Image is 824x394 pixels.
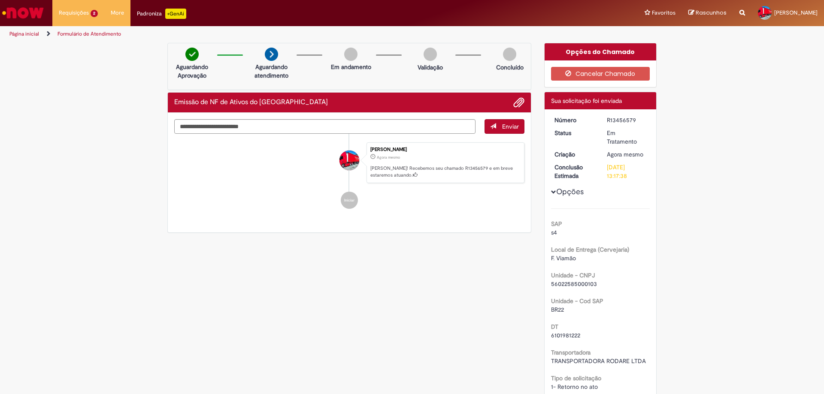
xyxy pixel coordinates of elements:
[111,9,124,17] span: More
[502,123,519,130] span: Enviar
[418,63,443,72] p: Validação
[548,163,601,180] dt: Conclusão Estimada
[251,63,292,80] p: Aguardando atendimento
[344,48,357,61] img: img-circle-grey.png
[370,165,520,178] p: [PERSON_NAME]! Recebemos seu chamado R13456579 e em breve estaremos atuando.
[551,97,622,105] span: Sua solicitação foi enviada
[551,246,629,253] b: Local de Entrega (Cervejaria)
[551,297,603,305] b: Unidade - Cod SAP
[9,30,39,37] a: Página inicial
[551,280,597,288] span: 56022585000103
[171,63,213,80] p: Aguardando Aprovação
[137,9,186,19] div: Padroniza
[265,48,278,61] img: arrow-next.png
[485,119,524,134] button: Enviar
[6,26,543,42] ul: Trilhas de página
[551,374,601,382] b: Tipo de solicitação
[174,134,524,218] ul: Histórico de tíquete
[551,254,576,262] span: F. Viamão
[503,48,516,61] img: img-circle-grey.png
[607,116,647,124] div: R13456579
[1,4,45,21] img: ServiceNow
[174,142,524,183] li: GABRIEL SCHWANC
[607,150,643,158] span: Agora mesmo
[548,116,601,124] dt: Número
[551,306,564,313] span: BR22
[58,30,121,37] a: Formulário de Atendimento
[331,63,371,71] p: Em andamento
[551,331,580,339] span: 6101981222
[551,323,558,331] b: DT
[551,220,562,228] b: SAP
[377,155,400,160] span: Agora mesmo
[513,97,524,108] button: Adicionar anexos
[59,9,89,17] span: Requisições
[339,150,359,170] div: GABRIEL SCHWANC
[551,271,595,279] b: Unidade - CNPJ
[185,48,199,61] img: check-circle-green.png
[652,9,676,17] span: Favoritos
[551,383,598,391] span: 1- Retorno no ato
[607,163,647,180] div: [DATE] 13:17:38
[548,150,601,159] dt: Criação
[688,9,727,17] a: Rascunhos
[165,9,186,19] p: +GenAi
[548,129,601,137] dt: Status
[774,9,818,16] span: [PERSON_NAME]
[551,229,557,236] span: s4
[377,155,400,160] time: 28/08/2025 10:17:34
[496,63,524,72] p: Concluído
[91,10,98,17] span: 2
[424,48,437,61] img: img-circle-grey.png
[174,119,476,134] textarea: Digite sua mensagem aqui...
[551,67,650,81] button: Cancelar Chamado
[174,99,328,106] h2: Emissão de NF de Ativos do ASVD Histórico de tíquete
[370,147,520,152] div: [PERSON_NAME]
[551,357,646,365] span: TRANSPORTADORA RODARE LTDA
[545,43,657,60] div: Opções do Chamado
[607,150,643,158] time: 28/08/2025 10:17:34
[696,9,727,17] span: Rascunhos
[551,349,591,356] b: Transportadora
[607,129,647,146] div: Em Tratamento
[607,150,647,159] div: 28/08/2025 10:17:34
